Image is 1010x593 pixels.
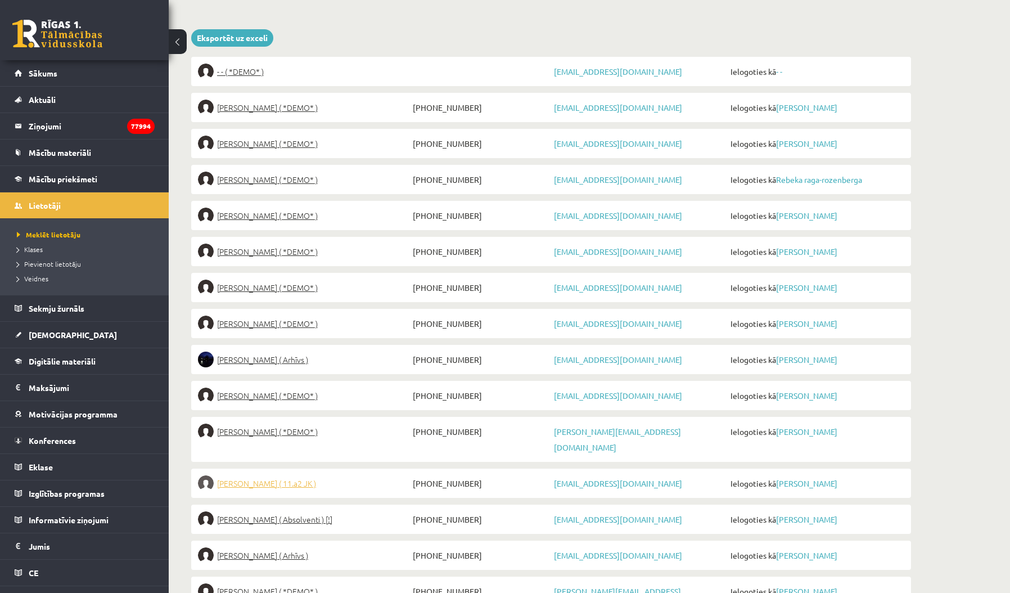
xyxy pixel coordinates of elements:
[198,352,214,367] img: Alise Elza Rozenberga
[198,316,410,331] a: [PERSON_NAME] ( *DEMO* )
[217,475,316,491] span: [PERSON_NAME] ( 11.a2 JK )
[29,113,155,139] legend: Ziņojumi
[776,210,837,221] a: [PERSON_NAME]
[198,100,410,115] a: [PERSON_NAME] ( *DEMO* )
[728,388,904,403] span: Ielogoties kā
[728,316,904,331] span: Ielogoties kā
[217,547,308,563] span: [PERSON_NAME] ( Arhīvs )
[217,388,318,403] span: [PERSON_NAME] ( *DEMO* )
[410,208,551,223] span: [PHONE_NUMBER]
[198,424,410,439] a: [PERSON_NAME] ( *DEMO* )
[410,352,551,367] span: [PHONE_NUMBER]
[198,511,214,527] img: Miranda Rozenberga
[29,147,91,158] span: Mācību materiāli
[776,514,837,524] a: [PERSON_NAME]
[554,138,682,149] a: [EMAIL_ADDRESS][DOMAIN_NAME]
[554,282,682,293] a: [EMAIL_ADDRESS][DOMAIN_NAME]
[728,172,904,187] span: Ielogoties kā
[198,208,214,223] img: Reinis Reinis
[776,174,862,185] a: Rebeka raga-rozenberga
[198,280,410,295] a: [PERSON_NAME] ( *DEMO* )
[198,280,214,295] img: Solvita Rozenbauma
[217,244,318,259] span: [PERSON_NAME] ( *DEMO* )
[29,95,56,105] span: Aktuāli
[198,475,214,491] img: Hestere Rozenberga
[29,488,105,498] span: Izglītības programas
[15,140,155,165] a: Mācību materiāli
[776,102,837,113] a: [PERSON_NAME]
[554,174,682,185] a: [EMAIL_ADDRESS][DOMAIN_NAME]
[217,100,318,115] span: [PERSON_NAME] ( *DEMO* )
[17,245,43,254] span: Klases
[15,295,155,321] a: Sekmju žurnāls
[554,210,682,221] a: [EMAIL_ADDRESS][DOMAIN_NAME]
[776,478,837,488] a: [PERSON_NAME]
[15,480,155,506] a: Izglītības programas
[198,64,214,79] img: - -
[15,454,155,480] a: Eklase
[217,136,318,151] span: [PERSON_NAME] ( *DEMO* )
[198,208,410,223] a: [PERSON_NAME] ( *DEMO* )
[217,280,318,295] span: [PERSON_NAME] ( *DEMO* )
[217,424,318,439] span: [PERSON_NAME] ( *DEMO* )
[15,560,155,586] a: CE
[410,424,551,439] span: [PHONE_NUMBER]
[728,547,904,563] span: Ielogoties kā
[29,435,76,446] span: Konferences
[410,100,551,115] span: [PHONE_NUMBER]
[410,172,551,187] span: [PHONE_NUMBER]
[29,356,96,366] span: Digitālie materiāli
[776,138,837,149] a: [PERSON_NAME]
[17,230,80,239] span: Meklēt lietotāju
[29,541,50,551] span: Jumis
[12,20,102,48] a: Rīgas 1. Tālmācības vidusskola
[29,200,61,210] span: Lietotāji
[554,246,682,257] a: [EMAIL_ADDRESS][DOMAIN_NAME]
[776,282,837,293] a: [PERSON_NAME]
[29,303,84,313] span: Sekmju žurnāls
[15,192,155,218] a: Lietotāji
[410,475,551,491] span: [PHONE_NUMBER]
[198,424,214,439] img: Elīna Rozenberga
[410,244,551,259] span: [PHONE_NUMBER]
[728,100,904,115] span: Ielogoties kā
[15,60,155,86] a: Sākums
[554,550,682,560] a: [EMAIL_ADDRESS][DOMAIN_NAME]
[554,390,682,401] a: [EMAIL_ADDRESS][DOMAIN_NAME]
[554,318,682,329] a: [EMAIL_ADDRESS][DOMAIN_NAME]
[728,208,904,223] span: Ielogoties kā
[410,280,551,295] span: [PHONE_NUMBER]
[15,507,155,533] a: Informatīvie ziņojumi
[29,330,117,340] span: [DEMOGRAPHIC_DATA]
[728,64,904,79] span: Ielogoties kā
[17,273,157,284] a: Veidnes
[410,316,551,331] span: [PHONE_NUMBER]
[728,511,904,527] span: Ielogoties kā
[410,388,551,403] span: [PHONE_NUMBER]
[198,64,410,79] a: - - ( *DEMO* )
[15,348,155,374] a: Digitālie materiāli
[554,354,682,365] a: [EMAIL_ADDRESS][DOMAIN_NAME]
[198,172,214,187] img: Rebeka raga-rozenberga
[29,515,109,525] span: Informatīvie ziņojumi
[29,462,53,472] span: Eklase
[217,64,264,79] span: - - ( *DEMO* )
[554,102,682,113] a: [EMAIL_ADDRESS][DOMAIN_NAME]
[728,244,904,259] span: Ielogoties kā
[17,259,81,268] span: Pievienot lietotāju
[17,274,48,283] span: Veidnes
[217,172,318,187] span: [PERSON_NAME] ( *DEMO* )
[217,352,308,367] span: [PERSON_NAME] ( Arhīvs )
[29,174,97,184] span: Mācību priekšmeti
[15,322,155,348] a: [DEMOGRAPHIC_DATA]
[198,316,214,331] img: Solvita Rozenbauma
[776,550,837,560] a: [PERSON_NAME]
[728,475,904,491] span: Ielogoties kā
[410,136,551,151] span: [PHONE_NUMBER]
[217,316,318,331] span: [PERSON_NAME] ( *DEMO* )
[15,401,155,427] a: Motivācijas programma
[554,66,682,77] a: [EMAIL_ADDRESS][DOMAIN_NAME]
[554,514,682,524] a: [EMAIL_ADDRESS][DOMAIN_NAME]
[198,244,214,259] img: Signe Rozenbaha
[728,136,904,151] span: Ielogoties kā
